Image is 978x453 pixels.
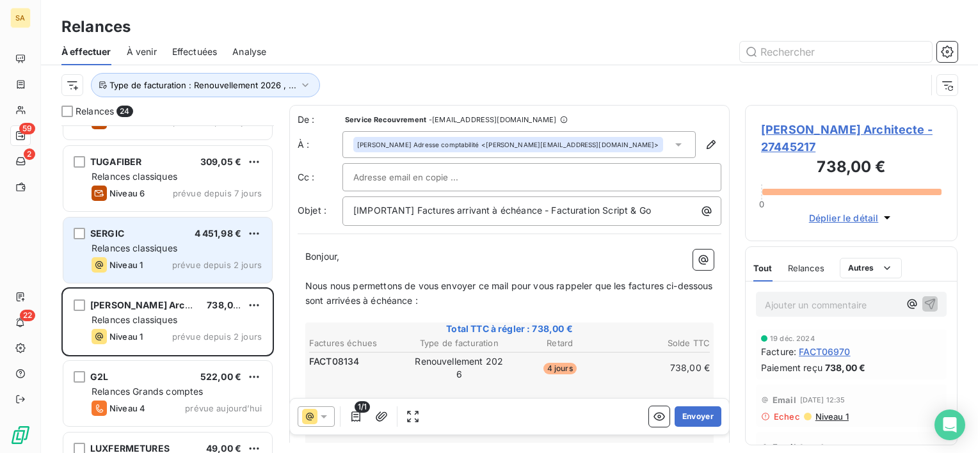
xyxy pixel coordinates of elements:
th: Solde TTC [611,337,711,350]
th: Retard [510,337,610,350]
h3: 738,00 € [761,155,942,181]
span: Facture : [761,345,796,358]
span: prévue depuis 2 jours [172,331,262,342]
label: À : [298,138,342,151]
span: Nous nous permettons de vous envoyer ce mail pour vous rappeler que les factures ci-dessous sont ... [305,280,716,306]
span: prévue depuis 7 jours [173,188,262,198]
span: Relances classiques [92,314,177,325]
label: Cc : [298,171,342,184]
span: 4 451,98 € [195,228,242,239]
span: Tout [753,263,773,273]
span: Relances [76,105,114,118]
span: Email [773,442,796,452]
span: De : [298,113,342,126]
span: 59 [19,123,35,134]
span: Relances classiques [92,242,177,253]
span: À effectuer [61,45,111,58]
div: Open Intercom Messenger [934,409,965,440]
td: Renouvellement 2026 [410,354,509,381]
span: Niveau 1 [109,260,143,270]
span: Relances classiques [92,171,177,182]
span: 2 [24,148,35,160]
span: [IMPORTANT] Factures arrivant à échéance - Facturation Script & Go [353,205,651,216]
span: 0 [759,199,764,209]
button: Déplier le détail [805,211,898,225]
span: [PERSON_NAME] Architecte [90,299,216,310]
span: Effectuées [172,45,218,58]
span: [DATE] 14:46 [800,443,846,451]
span: TUGAFIBER [90,156,141,167]
span: 1/1 [355,401,370,413]
span: Total TTC à régler : 738,00 € [307,322,712,335]
span: 24 [116,106,132,117]
span: [DATE] 12:35 [800,396,846,404]
th: Type de facturation [410,337,509,350]
span: 22 [20,310,35,321]
th: Factures échues [309,337,408,350]
span: Niveau 1 [109,331,143,342]
span: Paiement reçu [761,361,822,374]
span: Bonjour, [305,251,339,262]
input: Rechercher [740,42,932,62]
button: Autres [840,258,902,278]
span: Niveau 1 [814,411,849,422]
span: Objet : [298,205,326,216]
span: 19 déc. 2024 [770,335,815,342]
span: Niveau 4 [109,403,145,413]
span: À venir [127,45,157,58]
span: [PERSON_NAME] Adresse comptabilité [357,140,479,149]
span: Déplier le détail [809,211,879,225]
div: SA [10,8,31,28]
span: Service Recouvrement [345,116,426,123]
h3: Relances [61,15,131,38]
span: [PERSON_NAME] Architecte - 27445217 [761,121,942,155]
span: Email [773,395,796,405]
span: 4 jours [543,363,577,374]
span: - [EMAIL_ADDRESS][DOMAIN_NAME] [429,116,556,123]
span: FACT06970 [799,345,850,358]
img: Logo LeanPay [10,425,31,445]
span: Relances [788,263,824,273]
span: Niveau 6 [109,188,145,198]
div: grid [61,125,274,453]
span: prévue aujourd’hui [185,403,262,413]
button: Envoyer [675,406,721,427]
span: Echec [774,411,800,422]
span: Type de facturation : Renouvellement 2026 , ... [109,80,296,90]
span: Analyse [232,45,266,58]
span: SERGIC [90,228,124,239]
span: Relances Grands comptes [92,386,203,397]
span: 738,00 € [207,299,247,310]
span: FACT08134 [309,355,359,368]
div: <[PERSON_NAME][EMAIL_ADDRESS][DOMAIN_NAME]> [357,140,659,149]
span: G2L [90,371,108,382]
button: Type de facturation : Renouvellement 2026 , ... [91,73,320,97]
td: 738,00 € [611,354,711,381]
span: 738,00 € [825,361,865,374]
span: 309,05 € [200,156,241,167]
input: Adresse email en copie ... [353,168,491,187]
span: prévue depuis 2 jours [172,260,262,270]
span: 522,00 € [200,371,241,382]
